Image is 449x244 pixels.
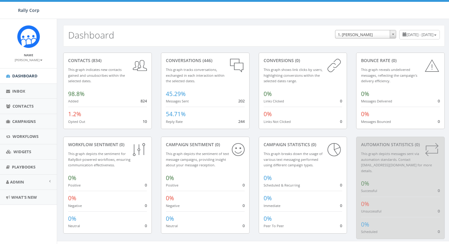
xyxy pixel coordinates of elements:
span: 0 [340,223,342,228]
small: Scheduled [361,229,378,234]
small: This graph shows link clicks by users, highlighting conversions within the selected dates range. [264,67,323,83]
small: This graph breaks down the usage of various text messaging performed using different campaign types. [264,151,323,167]
span: (0) [414,142,420,147]
small: Links Not Clicked [264,119,291,124]
span: 0 [340,203,342,208]
img: Icon_1.png [17,25,40,48]
span: 0% [361,110,369,118]
span: 45.29% [166,90,186,98]
div: Bounce Rate [361,57,440,64]
span: 0 [145,182,147,188]
span: Dashboard [12,73,38,79]
small: Positive [68,183,81,187]
span: 0% [166,215,174,223]
span: 0 [340,98,342,104]
span: 0% [361,179,369,187]
span: 0% [68,215,76,223]
small: Added [68,99,78,103]
small: Scheduled & Recurring [264,183,300,187]
span: (446) [201,57,212,63]
small: Neutral [166,224,178,228]
span: 0% [68,194,76,202]
span: [DATE] - [DATE] [407,32,433,37]
span: 202 [238,98,245,104]
span: Rally Corp [18,7,39,13]
span: 0% [166,174,174,182]
h2: Dashboard [68,30,114,40]
span: 1. James Martin [335,30,396,39]
span: 0% [264,174,272,182]
span: 0% [68,174,76,182]
span: 0 [438,229,440,234]
span: Inbox [12,88,25,94]
small: This graph depicts the sentiment for RallyBot-powered workflows, ensuring communication effective... [68,151,130,167]
small: Negative [166,203,180,208]
span: What's New [11,194,37,200]
span: 0 [340,182,342,188]
small: This graph reveals undelivered messages, reflecting the campaign's delivery efficiency. [361,67,417,83]
span: 0 [438,208,440,214]
span: 1.2% [68,110,81,118]
span: 0 [243,182,245,188]
small: Neutral [68,224,80,228]
span: Admin [10,179,24,185]
span: 0% [264,215,272,223]
span: 98.8% [68,90,85,98]
span: 0 [438,98,440,104]
small: Messages Delivered [361,99,392,103]
div: Campaign Statistics [264,142,342,148]
span: 0% [264,90,272,98]
span: 0 [340,119,342,124]
span: 0% [166,194,174,202]
small: Immediate [264,203,280,208]
small: Negative [68,203,82,208]
span: 0 [145,223,147,228]
span: 0 [243,203,245,208]
small: Links Clicked [264,99,284,103]
div: conversions [264,57,342,64]
span: 0% [264,110,272,118]
span: (0) [118,142,124,147]
span: 0% [361,220,369,228]
small: Successful [361,188,377,193]
span: Playbooks [12,164,35,170]
span: (0) [214,142,220,147]
span: 824 [141,98,147,104]
small: Reply Rate [166,119,183,124]
small: Name [24,53,33,57]
div: Automation Statistics [361,142,440,148]
span: 0% [361,90,369,98]
small: Messages Sent [166,99,189,103]
div: contacts [68,57,147,64]
span: 0 [438,188,440,193]
small: This graph depicts messages sent via automation standards. Contact [EMAIL_ADDRESS][DOMAIN_NAME] f... [361,151,432,173]
span: 0% [361,200,369,208]
span: 54.71% [166,110,186,118]
small: Peer To Peer [264,224,284,228]
small: This graph depicts the sentiment of text message campaigns, providing insight about your message ... [166,151,229,167]
div: Campaign Sentiment [166,142,245,148]
span: Workflows [13,134,38,139]
small: This graph indicates new contacts gained and unsubscribes within the selected dates. [68,67,125,83]
span: 1. James Martin [335,30,396,39]
span: 0% [264,194,272,202]
span: (834) [90,57,101,63]
small: Opted Out [68,119,85,124]
span: (0) [294,57,300,63]
span: (0) [390,57,396,63]
small: Messages Bounced [361,119,391,124]
small: Positive [166,183,178,187]
div: Workflow Sentiment [68,142,147,148]
span: (0) [310,142,316,147]
div: conversations [166,57,245,64]
span: 0 [438,119,440,124]
span: Contacts [13,103,34,109]
span: 0 [243,223,245,228]
a: [PERSON_NAME] [15,57,42,62]
small: [PERSON_NAME] [15,58,42,62]
span: Widgets [13,149,31,154]
span: Campaigns [12,119,36,124]
small: Unsuccessful [361,209,381,213]
small: This graph tracks conversations, exchanged in each interaction within the selected dates. [166,67,224,83]
span: 0 [145,203,147,208]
